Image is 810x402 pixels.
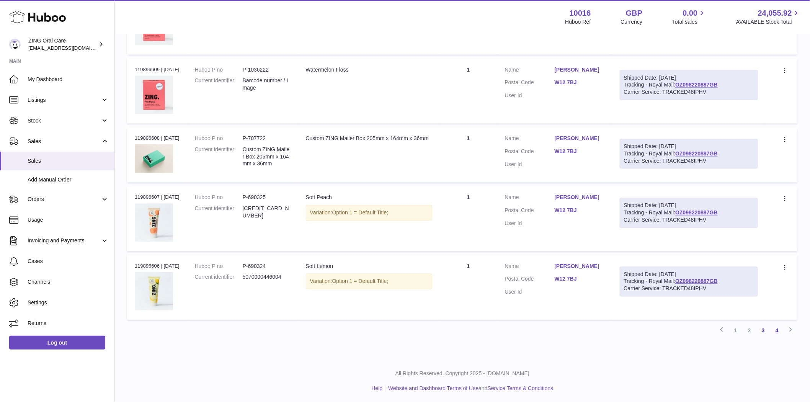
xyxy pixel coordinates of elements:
[756,324,770,338] a: 3
[306,66,432,74] div: Watermelon Floss
[135,135,180,142] div: 119896608 | [DATE]
[505,92,555,100] dt: User Id
[306,205,432,221] div: Variation:
[195,263,243,270] dt: Huboo P no
[195,77,243,92] dt: Current identifier
[624,285,754,293] div: Carrier Service: TRACKED48IPHV
[440,255,497,320] td: 1
[626,8,642,18] strong: GBP
[440,186,497,251] td: 1
[28,196,101,203] span: Orders
[135,263,180,270] div: 119896606 | [DATE]
[28,320,109,327] span: Returns
[675,210,718,216] a: OZ098220887GB
[505,276,555,285] dt: Postal Code
[505,161,555,168] dt: User Id
[675,82,718,88] a: OZ098220887GB
[555,276,604,283] a: W12 7BJ
[624,158,754,165] div: Carrier Service: TRACKED48IPHV
[121,370,804,377] p: All Rights Reserved. Copyright 2025 - [DOMAIN_NAME]
[570,8,591,18] strong: 10016
[672,18,706,26] span: Total sales
[243,205,291,220] dd: [CREDIT_CARD_NUMBER]
[683,8,698,18] span: 0.00
[243,146,291,168] dd: Custom ZING Mailer Box 205mm x 164mm x 36mm
[624,217,754,224] div: Carrier Service: TRACKED48IPHV
[505,66,555,75] dt: Name
[440,59,497,123] td: 1
[372,386,383,392] a: Help
[195,205,243,220] dt: Current identifier
[243,66,291,74] dd: P-1036222
[332,278,389,284] span: Option 1 = Default Title;
[28,76,109,83] span: My Dashboard
[332,210,389,216] span: Option 1 = Default Title;
[243,274,291,281] dd: 5070000446004
[135,272,173,310] img: ZingPackshotSoftLemon-front_web.jpg
[672,8,706,26] a: 0.00 Total sales
[440,127,497,183] td: 1
[565,18,591,26] div: Huboo Ref
[555,207,604,214] a: W12 7BJ
[488,386,554,392] a: Service Terms & Conditions
[195,66,243,74] dt: Huboo P no
[555,148,604,155] a: W12 7BJ
[9,336,105,350] a: Log out
[758,8,792,18] span: 24,055.92
[135,194,180,201] div: 119896607 | [DATE]
[621,18,643,26] div: Currency
[505,289,555,296] dt: User Id
[243,77,291,92] dd: Barcode number / Image
[729,324,743,338] a: 1
[385,385,553,392] li: and
[28,45,113,51] span: [EMAIL_ADDRESS][DOMAIN_NAME]
[624,89,754,96] div: Carrier Service: TRACKED48IPHV
[28,117,101,124] span: Stock
[306,194,432,201] div: Soft Peach
[135,204,173,242] img: ZingPackshotSoftPeach-front_web.jpg
[9,39,21,50] img: internalAdmin-10016@internal.huboo.com
[505,148,555,157] dt: Postal Code
[736,8,801,26] a: 24,055.92 AVAILABLE Stock Total
[620,267,758,297] div: Tracking - Royal Mail:
[306,274,432,289] div: Variation:
[555,66,604,74] a: [PERSON_NAME]
[243,135,291,142] dd: P-707722
[28,237,101,244] span: Invoicing and Payments
[624,202,754,209] div: Shipped Date: [DATE]
[28,37,97,52] div: ZING Oral Care
[620,70,758,100] div: Tracking - Royal Mail:
[505,263,555,272] dt: Name
[624,74,754,82] div: Shipped Date: [DATE]
[28,278,109,286] span: Channels
[28,138,101,145] span: Sales
[770,324,784,338] a: 4
[135,66,180,73] div: 119896609 | [DATE]
[555,263,604,270] a: [PERSON_NAME]
[743,324,756,338] a: 2
[620,139,758,169] div: Tracking - Royal Mail:
[195,135,243,142] dt: Huboo P no
[388,386,478,392] a: Website and Dashboard Terms of Use
[28,299,109,306] span: Settings
[28,176,109,183] span: Add Manual Order
[505,207,555,216] dt: Postal Code
[243,263,291,270] dd: P-690324
[195,146,243,168] dt: Current identifier
[505,135,555,144] dt: Name
[505,194,555,203] dt: Name
[624,271,754,278] div: Shipped Date: [DATE]
[28,96,101,104] span: Listings
[555,79,604,87] a: W12 7BJ
[505,220,555,227] dt: User Id
[736,18,801,26] span: AVAILABLE Stock Total
[28,258,109,265] span: Cases
[306,135,432,142] div: Custom ZING Mailer Box 205mm x 164mm x 36mm
[243,194,291,201] dd: P-690325
[195,274,243,281] dt: Current identifier
[135,76,173,114] img: 1741601264.jpg
[555,194,604,201] a: [PERSON_NAME]
[306,263,432,270] div: Soft Lemon
[675,151,718,157] a: OZ098220887GB
[624,143,754,150] div: Shipped Date: [DATE]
